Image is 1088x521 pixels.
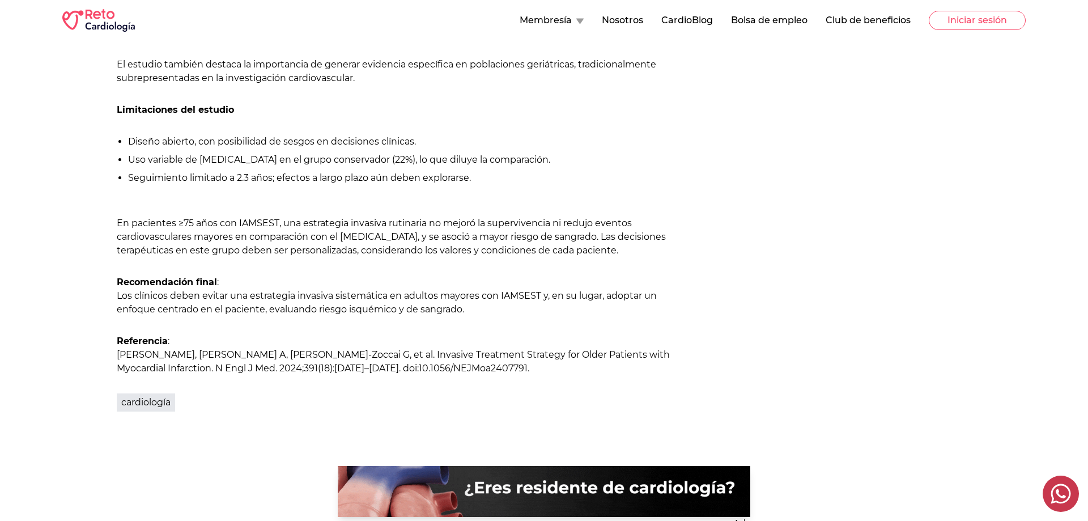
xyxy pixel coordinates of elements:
li: Seguimiento limitado a 2.3 años; efectos a largo plazo aún deben explorarse. [128,171,686,185]
a: cardiología [117,393,175,412]
img: Ad - web | blog-post | banner | silanes medclass | 2025-09-11 | 1 [338,466,750,517]
button: Nosotros [602,14,643,27]
p: : Los clínicos deben evitar una estrategia invasiva sistemática en adultos mayores con IAMSEST y,... [117,276,686,316]
button: Club de beneficios [826,14,911,27]
strong: Referencia [117,336,168,346]
button: Bolsa de empleo [731,14,807,27]
button: CardioBlog [661,14,713,27]
p: El estudio también destaca la importancia de generar evidencia específica en poblaciones geriátri... [117,58,686,85]
strong: Limitaciones del estudio [117,104,234,115]
p: En pacientes ≥75 años con IAMSEST, una estrategia invasiva rutinaria no mejoró la supervivencia n... [117,203,686,257]
li: Diseño abierto, con posibilidad de sesgos en decisiones clínicas. [128,135,686,149]
p: : [PERSON_NAME], [PERSON_NAME] A, [PERSON_NAME]-Zoccai G, et al. Invasive Treatment Strategy for ... [117,334,686,375]
li: Uso variable de [MEDICAL_DATA] en el grupo conservador (22%), lo que diluye la comparación. [128,153,686,167]
strong: Recomendación final [117,277,217,287]
button: Iniciar sesión [929,11,1026,30]
button: Membresía [520,14,584,27]
img: RETO Cardio Logo [62,9,135,32]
